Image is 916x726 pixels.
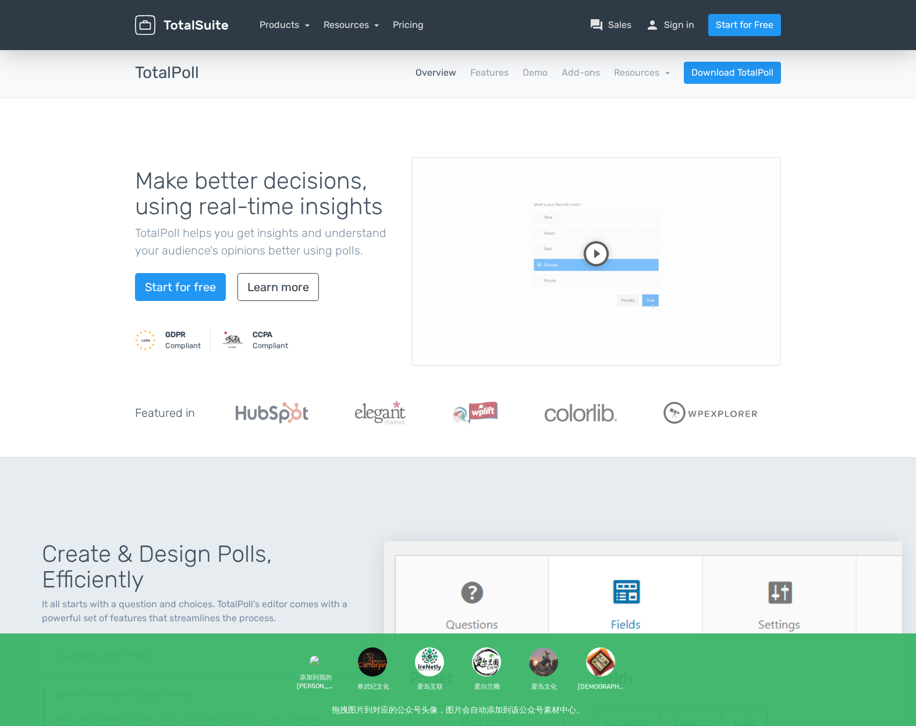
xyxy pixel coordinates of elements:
[645,18,694,32] a: personSign in
[590,18,603,32] span: question_answer
[42,597,356,625] p: It all starts with a question and choices. TotalPoll's editor comes with a powerful set of featur...
[562,66,600,80] a: Add-ons
[393,18,424,32] a: Pricing
[135,224,394,259] p: TotalPoll helps you get insights and understand your audience's opinions better using polls.
[523,66,548,80] a: Demo
[684,62,781,84] a: Download TotalPoll
[470,66,509,80] a: Features
[42,541,356,593] h1: Create & Design Polls, Efficiently
[236,402,308,423] img: Hubspot
[253,330,272,339] strong: CCPA
[355,401,406,424] img: ElegantThemes
[614,67,670,78] a: Resources
[545,404,617,422] img: Colorlib
[135,15,228,36] img: TotalSuite for WordPress
[135,330,156,350] img: GDPR
[590,18,631,32] a: question_answerSales
[452,401,498,424] img: WPLift
[222,330,243,350] img: CCPA
[416,66,456,80] a: Overview
[135,64,199,82] h3: TotalPoll
[237,273,319,301] a: Learn more
[135,168,394,219] h1: Make better decisions, using real-time insights
[708,14,781,36] a: Start for Free
[135,406,195,419] h5: Featured in
[253,329,288,351] small: Compliant
[260,19,310,30] a: Products
[165,330,186,339] strong: GDPR
[324,19,379,30] a: Resources
[663,402,758,424] img: WPExplorer
[165,329,201,351] small: Compliant
[645,18,659,32] span: person
[135,273,226,301] a: Start for free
